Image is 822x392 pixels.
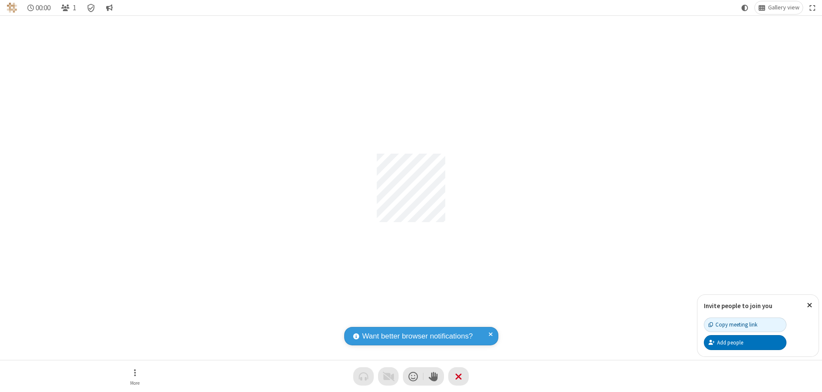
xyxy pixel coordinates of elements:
[709,321,757,329] div: Copy meeting link
[423,367,444,386] button: Raise hand
[768,4,799,11] span: Gallery view
[7,3,17,13] img: QA Selenium DO NOT DELETE OR CHANGE
[353,367,374,386] button: Audio problem - check your Internet connection or call by phone
[738,1,752,14] button: Using system theme
[73,4,76,12] span: 1
[130,380,140,386] span: More
[755,1,803,14] button: Change layout
[704,318,786,332] button: Copy meeting link
[102,1,116,14] button: Conversation
[806,1,819,14] button: Fullscreen
[24,1,54,14] div: Timer
[362,331,473,342] span: Want better browser notifications?
[83,1,99,14] div: Meeting details Encryption enabled
[403,367,423,386] button: Send a reaction
[448,367,469,386] button: End or leave meeting
[801,295,819,316] button: Close popover
[378,367,399,386] button: Video
[704,335,786,350] button: Add people
[57,1,80,14] button: Open participant list
[36,4,51,12] span: 00:00
[704,302,772,310] label: Invite people to join you
[122,364,148,389] button: Open menu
